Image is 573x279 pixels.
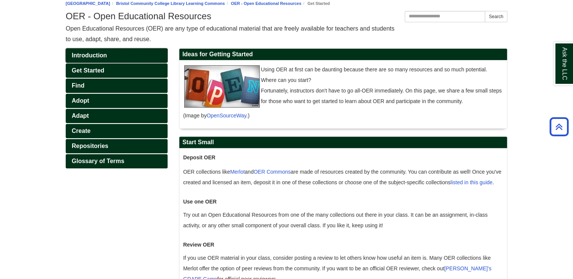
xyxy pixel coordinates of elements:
[72,158,124,164] span: Glossary of Terms
[72,128,91,134] span: Create
[66,154,168,168] a: Glossary of Terms
[230,169,245,175] a: Merlot
[66,25,394,42] span: Open Educational Resources (OER) are any type of educational material that are freely available f...
[66,1,110,6] a: [GEOGRAPHIC_DATA]
[66,11,507,22] h1: OER - Open Educational Resources
[72,52,107,59] span: Introduction
[183,212,487,228] span: Try out an Open Educational Resources from one of the many collections out there in your class. I...
[183,154,216,160] strong: Deposit OER
[66,139,168,153] a: Repositories
[179,49,507,60] h2: Ideas for Getting Started
[450,179,492,185] a: listed in this guide
[72,67,104,74] span: Get Started
[231,1,301,6] a: OER - Open Educational Resources
[66,48,168,63] a: Introduction
[261,66,502,104] span: Using OER at first can be daunting because there are so many resources and so much potential. Whe...
[254,169,291,175] a: OER Commons
[183,242,214,248] strong: Review OER
[66,79,168,93] a: Find
[72,143,108,149] span: Repositories
[485,11,507,22] button: Search
[116,1,225,6] a: Bristol Community College Library Learning Commons
[72,113,89,119] span: Adapt
[183,169,501,185] span: OER collections like and are made of resources created by the community. You can contribute as we...
[66,109,168,123] a: Adapt
[183,113,250,119] span: (Image by .)
[184,65,260,108] img: open
[66,124,168,138] a: Create
[179,137,507,148] h2: Start Small
[72,97,89,104] span: Adopt
[206,113,246,119] a: OpenSourceWay
[547,122,571,132] a: Back to Top
[66,94,168,108] a: Adopt
[72,82,85,89] span: Find
[183,199,217,205] strong: Use one OER
[66,63,168,78] a: Get Started
[66,48,168,168] div: Guide Pages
